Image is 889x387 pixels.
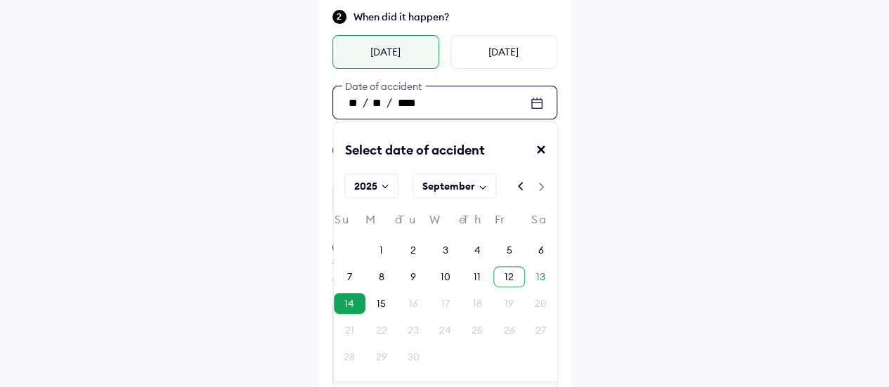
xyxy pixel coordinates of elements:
div: Th [461,214,493,232]
div: 16 [409,296,418,310]
div: 22 [376,323,387,337]
div: 21 [345,323,354,337]
span: / [387,95,392,109]
div: 8 [379,270,384,284]
div: 3 [442,243,448,257]
div: 23 [408,323,419,337]
div: 17 [441,296,449,310]
div: 29 [376,350,387,364]
div: Select date of accident [334,142,485,170]
div: 4 [474,243,480,257]
div: 27 [536,323,546,337]
div: 7 [347,270,352,284]
div: 12 [505,270,514,284]
div: 26 [503,323,514,337]
div: 10 [440,270,450,284]
span: When did it happen? [353,10,557,24]
span: / [363,95,368,109]
div: [DATE] [450,35,557,69]
div: 2025 [353,179,377,193]
div: 28 [344,350,355,364]
div: 30 [408,350,420,364]
div: 25 [472,323,483,337]
div: Tell us how the accident happened and which parts of your car were damaged to help us speed up yo... [332,260,557,288]
div: 20 [535,296,547,310]
div: 2 [410,243,416,257]
div: We [429,214,461,232]
div: 6 [538,243,544,257]
div: Sa [525,214,557,232]
div: Tu [397,214,429,232]
div: 24 [439,323,451,337]
div: Fr [493,214,525,232]
div: 18 [472,296,481,310]
div: 1 [379,243,383,257]
div: 11 [474,270,481,284]
div: Mo [365,214,397,232]
div: Su [334,214,365,232]
div: [DATE] [332,35,439,69]
span: Date of accident [342,80,425,93]
div: 5 [506,243,512,257]
div: ✕ [536,142,557,170]
div: Yes [332,183,439,216]
div: 9 [410,270,416,284]
div: September [422,179,474,193]
div: 19 [505,296,514,310]
div: 14 [344,296,354,310]
div: 13 [536,270,545,284]
div: 15 [377,296,386,310]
